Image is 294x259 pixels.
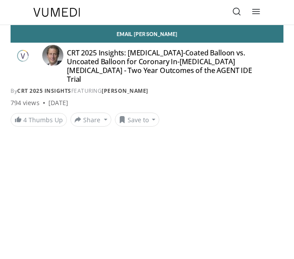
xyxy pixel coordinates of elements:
[67,48,260,84] h4: CRT 2025 Insights: [MEDICAL_DATA]-Coated Balloon vs. Uncoated Balloon for Coronary In-[MEDICAL_DA...
[115,113,160,127] button: Save to
[11,87,283,95] div: By FEATURING
[102,87,148,95] a: [PERSON_NAME]
[48,98,68,107] div: [DATE]
[33,8,80,17] img: VuMedi Logo
[11,113,67,127] a: 4 Thumbs Up
[11,98,40,107] span: 794 views
[11,48,35,62] img: CRT 2025 Insights
[23,116,27,124] span: 4
[17,87,71,95] a: CRT 2025 Insights
[42,45,63,66] img: Avatar
[11,25,283,43] a: Email [PERSON_NAME]
[70,113,111,127] button: Share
